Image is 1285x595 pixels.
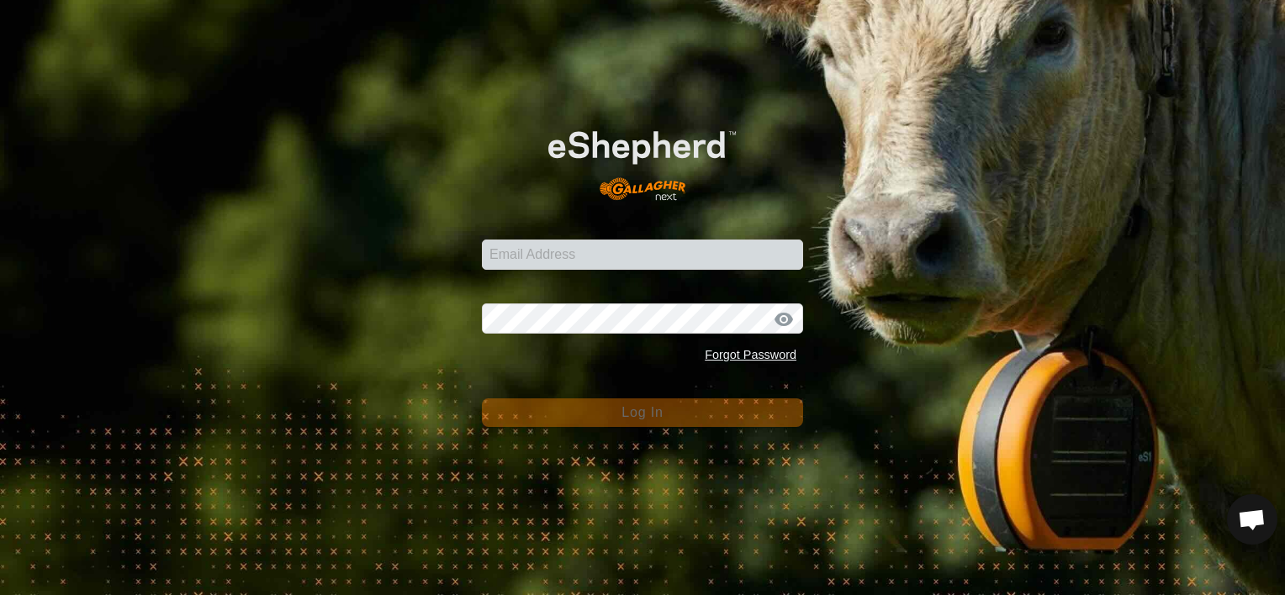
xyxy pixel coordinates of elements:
img: E-shepherd Logo [514,104,771,213]
span: Log In [621,405,663,419]
a: Open chat [1227,494,1277,545]
button: Log In [482,398,803,427]
input: Email Address [482,240,803,270]
a: Forgot Password [705,348,796,361]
